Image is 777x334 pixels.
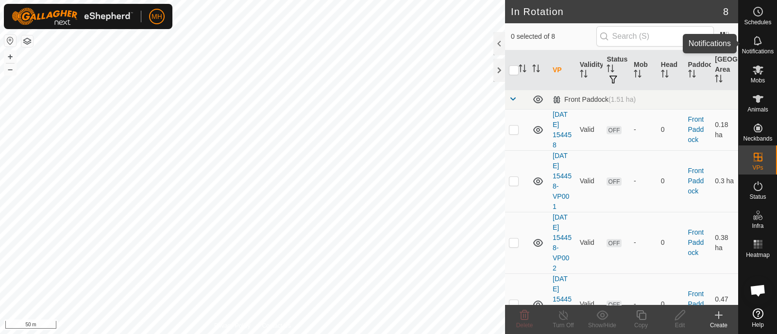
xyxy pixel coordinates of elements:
[553,152,572,210] a: [DATE] 154458-VP001
[660,321,699,330] div: Edit
[661,71,669,79] p-sorticon: Activate to sort
[262,321,291,330] a: Contact Us
[739,304,777,332] a: Help
[596,26,714,47] input: Search (S)
[4,51,16,63] button: +
[743,136,772,142] span: Neckbands
[747,107,768,112] span: Animals
[752,223,763,229] span: Infra
[21,35,33,47] button: Map Layers
[657,150,684,212] td: 0
[657,109,684,150] td: 0
[752,165,763,171] span: VPs
[711,212,738,273] td: 0.38 ha
[214,321,251,330] a: Privacy Policy
[622,321,660,330] div: Copy
[743,276,773,305] div: Open chat
[630,50,657,90] th: Mob
[699,321,738,330] div: Create
[634,176,653,186] div: -
[580,71,588,79] p-sorticon: Activate to sort
[752,322,764,328] span: Help
[607,301,621,309] span: OFF
[576,109,603,150] td: Valid
[4,35,16,47] button: Reset Map
[516,322,533,329] span: Delete
[553,111,572,149] a: [DATE] 154458
[4,64,16,75] button: –
[607,66,614,74] p-sorticon: Activate to sort
[553,275,572,334] a: [DATE] 154458-VP003
[12,8,133,25] img: Gallagher Logo
[634,71,642,79] p-sorticon: Activate to sort
[544,321,583,330] div: Turn Off
[742,48,774,54] span: Notifications
[688,71,696,79] p-sorticon: Activate to sort
[711,150,738,212] td: 0.3 ha
[511,6,723,17] h2: In Rotation
[532,66,540,74] p-sorticon: Activate to sort
[634,238,653,248] div: -
[657,50,684,90] th: Head
[749,194,766,200] span: Status
[576,150,603,212] td: Valid
[688,167,704,195] a: Front Paddock
[152,12,162,22] span: MH
[746,252,770,258] span: Heatmap
[519,66,526,74] p-sorticon: Activate to sort
[751,78,765,83] span: Mobs
[549,50,576,90] th: VP
[688,115,704,143] a: Front Paddock
[688,290,704,318] a: Front Paddock
[634,299,653,309] div: -
[634,125,653,135] div: -
[711,109,738,150] td: 0.18 ha
[553,213,572,272] a: [DATE] 154458-VP002
[688,228,704,256] a: Front Paddock
[684,50,711,90] th: Paddock
[511,32,596,42] span: 0 selected of 8
[715,76,723,84] p-sorticon: Activate to sort
[744,19,771,25] span: Schedules
[576,50,603,90] th: Validity
[607,177,621,186] span: OFF
[583,321,622,330] div: Show/Hide
[553,95,636,104] div: Front Paddock
[723,4,728,19] span: 8
[607,239,621,247] span: OFF
[576,212,603,273] td: Valid
[603,50,630,90] th: Status
[657,212,684,273] td: 0
[608,95,636,103] span: (1.51 ha)
[607,126,621,134] span: OFF
[711,50,738,90] th: [GEOGRAPHIC_DATA] Area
